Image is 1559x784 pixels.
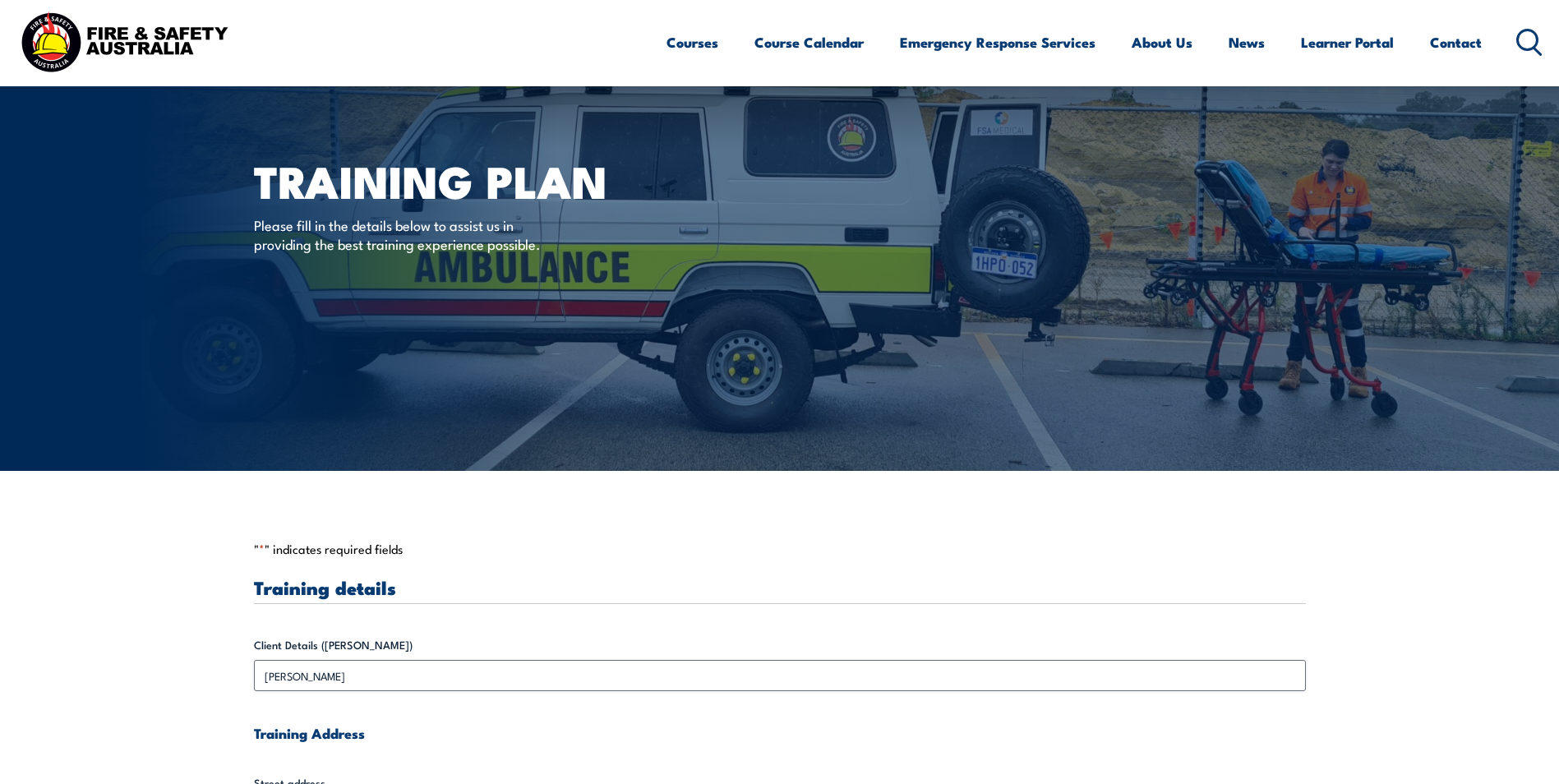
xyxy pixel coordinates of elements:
[900,21,1095,64] a: Emergency Response Services
[254,637,1306,653] label: Client Details ([PERSON_NAME])
[1132,21,1192,64] a: About Us
[1229,21,1265,64] a: News
[754,21,864,64] a: Course Calendar
[1430,21,1482,64] a: Contact
[254,215,554,254] p: Please fill in the details below to assist us in providing the best training experience possible.
[254,724,1306,742] h4: Training Address
[666,21,718,64] a: Courses
[254,541,1306,557] p: " " indicates required fields
[1301,21,1394,64] a: Learner Portal
[254,578,1306,597] h3: Training details
[254,161,660,200] h1: Training plan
